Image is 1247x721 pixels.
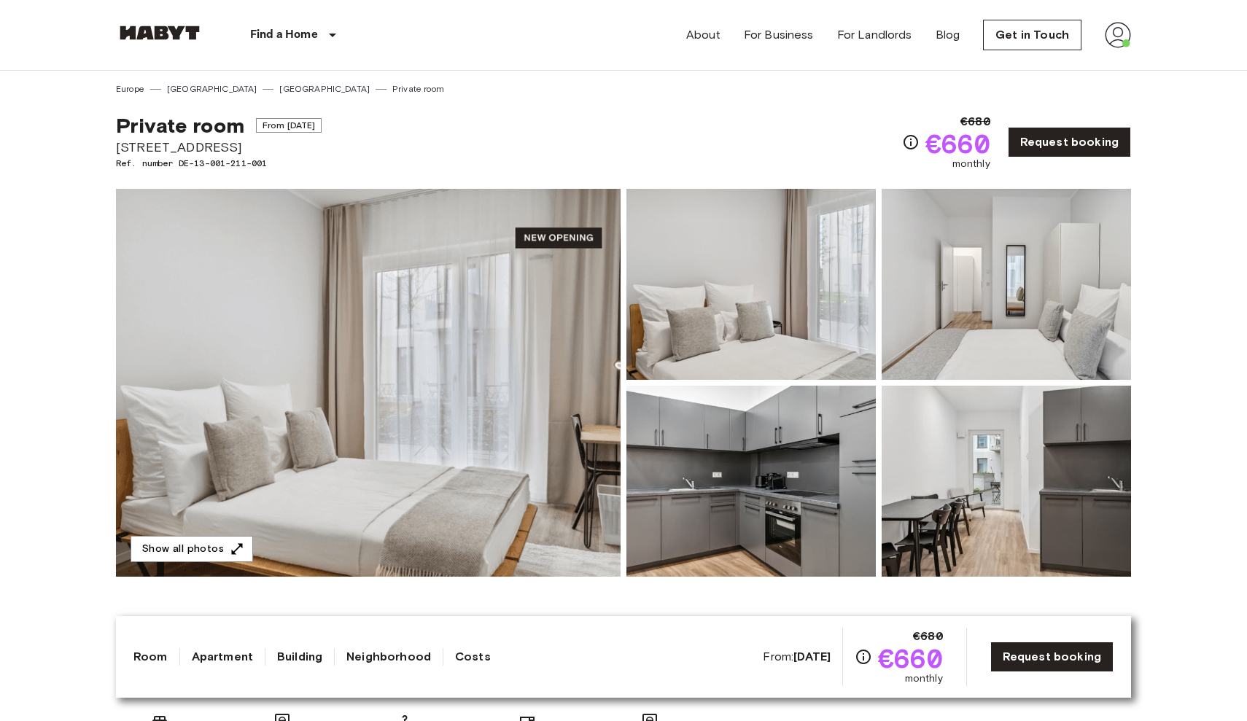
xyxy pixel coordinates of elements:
[983,20,1081,50] a: Get in Touch
[250,26,318,44] p: Find a Home
[626,386,876,577] img: Picture of unit DE-13-001-211-001
[116,113,244,138] span: Private room
[837,26,912,44] a: For Landlords
[167,82,257,96] a: [GEOGRAPHIC_DATA]
[905,671,943,686] span: monthly
[925,130,990,157] span: €660
[882,189,1131,380] img: Picture of unit DE-13-001-211-001
[626,189,876,380] img: Picture of unit DE-13-001-211-001
[455,648,491,666] a: Costs
[116,612,1131,634] span: About the room
[192,648,253,666] a: Apartment
[686,26,720,44] a: About
[913,628,943,645] span: €680
[793,650,831,663] b: [DATE]
[1008,127,1131,157] a: Request booking
[744,26,814,44] a: For Business
[952,157,990,171] span: monthly
[116,157,322,170] span: Ref. number DE-13-001-211-001
[133,648,168,666] a: Room
[882,386,1131,577] img: Picture of unit DE-13-001-211-001
[1105,22,1131,48] img: avatar
[936,26,960,44] a: Blog
[878,645,943,671] span: €660
[763,649,831,665] span: From:
[256,118,322,133] span: From [DATE]
[392,82,444,96] a: Private room
[346,648,431,666] a: Neighborhood
[960,113,990,130] span: €680
[116,138,322,157] span: [STREET_ADDRESS]
[902,133,920,151] svg: Check cost overview for full price breakdown. Please note that discounts apply to new joiners onl...
[855,648,872,666] svg: Check cost overview for full price breakdown. Please note that discounts apply to new joiners onl...
[279,82,370,96] a: [GEOGRAPHIC_DATA]
[116,189,621,577] img: Marketing picture of unit DE-13-001-211-001
[116,82,144,96] a: Europe
[277,648,322,666] a: Building
[116,26,203,40] img: Habyt
[131,536,253,563] button: Show all photos
[990,642,1114,672] a: Request booking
